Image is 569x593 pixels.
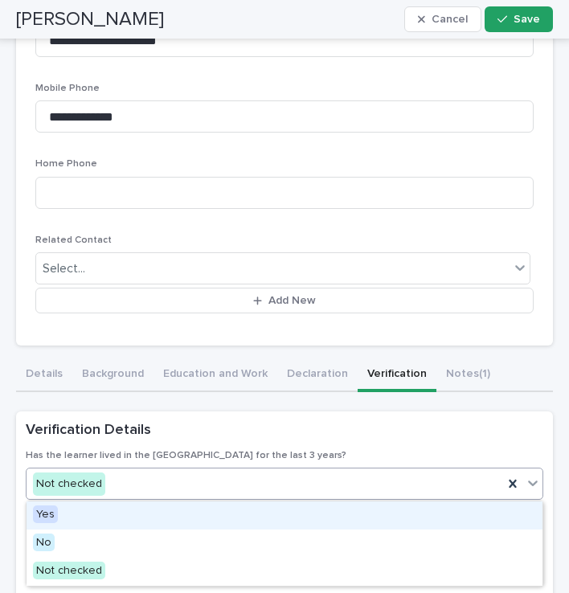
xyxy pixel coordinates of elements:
span: Cancel [432,14,468,25]
div: Yes [27,501,542,530]
div: Select... [43,260,85,277]
div: Not checked [33,472,105,496]
button: Add New [35,288,534,313]
span: Save [514,14,540,25]
span: Related Contact [35,235,112,245]
button: Save [485,6,553,32]
button: Details [16,358,72,392]
span: Home Phone [35,159,97,169]
span: Has the learner lived in the [GEOGRAPHIC_DATA] for the last 3 years? [26,451,346,460]
button: Notes (1) [436,358,500,392]
button: Cancel [404,6,481,32]
h2: Verification Details [26,421,151,440]
span: Yes [33,505,58,523]
button: Background [72,358,154,392]
button: Declaration [277,358,358,392]
button: Education and Work [154,358,277,392]
div: Not checked [27,558,542,586]
span: No [33,534,55,551]
span: Add New [268,295,316,306]
h2: [PERSON_NAME] [16,8,164,31]
button: Verification [358,358,436,392]
span: Mobile Phone [35,84,100,93]
div: No [27,530,542,558]
span: Not checked [33,562,105,579]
